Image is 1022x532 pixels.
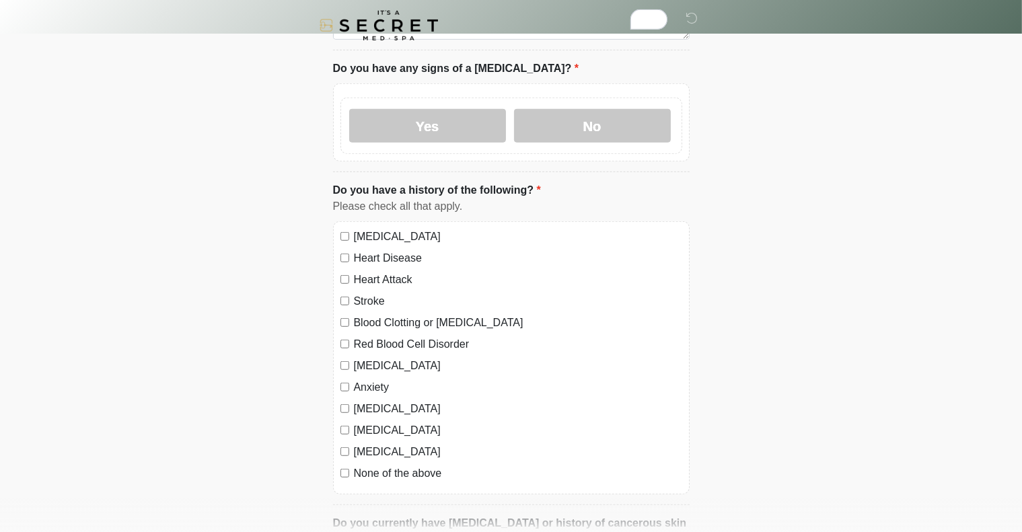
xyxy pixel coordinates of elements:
[340,232,349,241] input: [MEDICAL_DATA]
[340,426,349,434] input: [MEDICAL_DATA]
[354,229,682,245] label: [MEDICAL_DATA]
[354,465,682,482] label: None of the above
[340,340,349,348] input: Red Blood Cell Disorder
[320,10,438,40] img: It's A Secret Med Spa Logo
[340,297,349,305] input: Stroke
[354,358,682,374] label: [MEDICAL_DATA]
[354,315,682,331] label: Blood Clotting or [MEDICAL_DATA]
[340,404,349,413] input: [MEDICAL_DATA]
[333,61,579,77] label: Do you have any signs of a [MEDICAL_DATA]?
[340,254,349,262] input: Heart Disease
[340,469,349,478] input: None of the above
[514,109,671,143] label: No
[354,250,682,266] label: Heart Disease
[354,272,682,288] label: Heart Attack
[349,109,506,143] label: Yes
[340,447,349,456] input: [MEDICAL_DATA]
[354,401,682,417] label: [MEDICAL_DATA]
[340,318,349,327] input: Blood Clotting or [MEDICAL_DATA]
[354,293,682,309] label: Stroke
[354,379,682,395] label: Anxiety
[340,383,349,391] input: Anxiety
[340,361,349,370] input: [MEDICAL_DATA]
[333,182,541,198] label: Do you have a history of the following?
[333,198,690,215] div: Please check all that apply.
[354,422,682,439] label: [MEDICAL_DATA]
[354,336,682,352] label: Red Blood Cell Disorder
[354,444,682,460] label: [MEDICAL_DATA]
[340,275,349,284] input: Heart Attack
